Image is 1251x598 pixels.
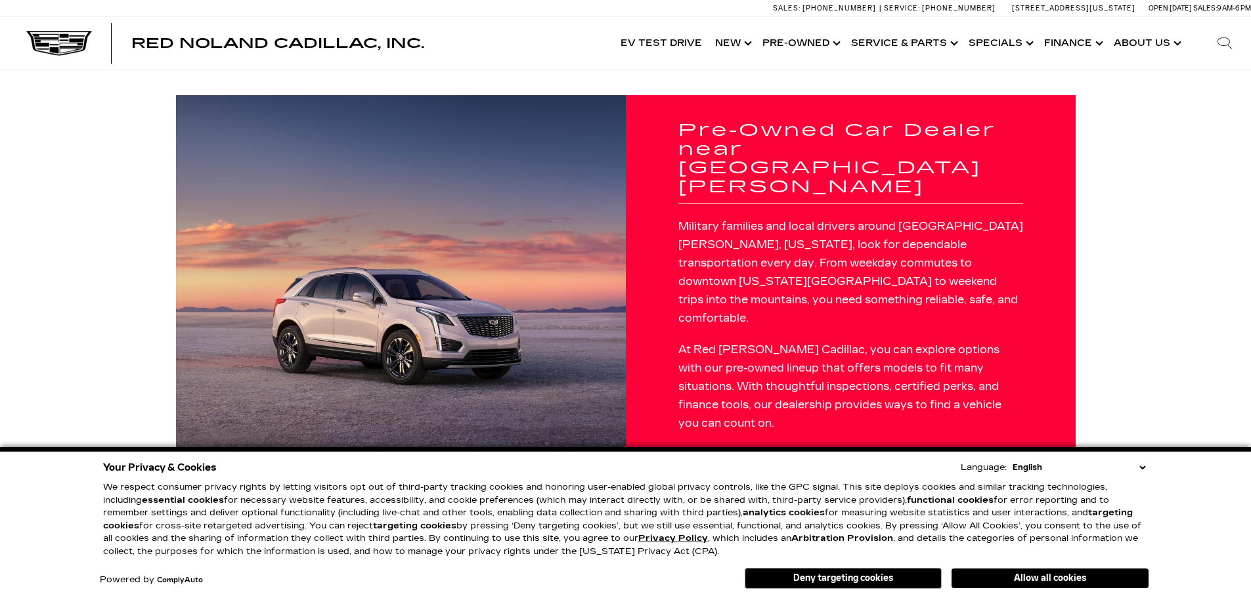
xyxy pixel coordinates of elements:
[1193,4,1217,12] span: Sales:
[26,31,92,56] img: Cadillac Dark Logo with Cadillac White Text
[1012,4,1135,12] a: [STREET_ADDRESS][US_STATE]
[961,463,1007,472] div: Language:
[142,495,224,505] strong: essential cookies
[1217,4,1251,12] span: 9 AM-6 PM
[845,17,962,70] a: Service & Parts
[103,458,217,477] span: Your Privacy & Cookies
[1149,4,1192,12] span: Open [DATE]
[962,17,1038,70] a: Specials
[103,507,1133,531] strong: targeting cookies
[802,4,876,12] span: [PHONE_NUMBER]
[1038,17,1107,70] a: Finance
[131,35,424,51] span: Red Noland Cadillac, Inc.
[745,568,942,589] button: Deny targeting cookies
[678,341,1023,433] p: At Red [PERSON_NAME] Cadillac, you can explore options with our pre-owned lineup that offers mode...
[773,5,879,12] a: Sales: [PHONE_NUMBER]
[907,495,994,505] strong: functional cookies
[638,533,708,544] a: Privacy Policy
[157,576,203,584] a: ComplyAuto
[678,217,1023,328] p: Military families and local drivers around [GEOGRAPHIC_DATA][PERSON_NAME], [US_STATE], look for d...
[952,568,1149,588] button: Allow all cookies
[100,576,203,584] div: Powered by
[1107,17,1185,70] a: About Us
[791,533,893,544] strong: Arbitration Provision
[922,4,996,12] span: [PHONE_NUMBER]
[614,17,709,70] a: EV Test Drive
[773,4,801,12] span: Sales:
[1009,461,1149,474] select: Language Select
[373,521,456,531] strong: targeting cookies
[678,121,1023,197] h1: Pre-Owned Car Dealer near [GEOGRAPHIC_DATA][PERSON_NAME]
[884,4,920,12] span: Service:
[743,507,825,518] strong: analytics cookies
[709,17,756,70] a: New
[879,5,999,12] a: Service: [PHONE_NUMBER]
[103,481,1149,558] p: We respect consumer privacy rights by letting visitors opt out of third-party tracking cookies an...
[756,17,845,70] a: Pre-Owned
[131,37,424,50] a: Red Noland Cadillac, Inc.
[176,95,626,485] img: Pre-Owned Car Dealer near Fort Carson CO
